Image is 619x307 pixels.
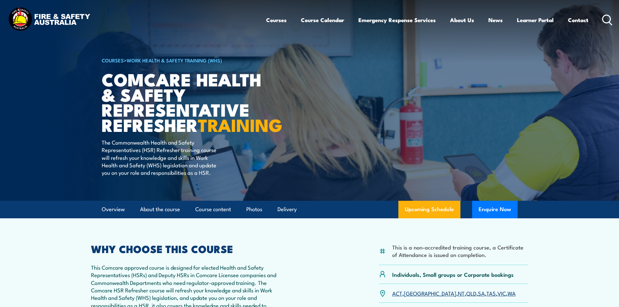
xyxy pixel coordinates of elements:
a: VIC [497,289,506,297]
a: Learner Portal [517,11,554,29]
a: Courses [266,11,287,29]
a: About the course [140,201,180,218]
a: Photos [246,201,262,218]
button: Enquire Now [472,201,518,218]
p: Individuals, Small groups or Corporate bookings [392,271,514,278]
a: Emergency Response Services [358,11,436,29]
a: TAS [486,289,496,297]
a: Work Health & Safety Training (WHS) [127,57,222,64]
p: The Commonwealth Health and Safety Representatives (HSR) Refresher training course will refresh y... [102,138,220,176]
h1: Comcare Health & Safety Representative Refresher [102,71,262,132]
h6: > [102,56,262,64]
a: ACT [392,289,402,297]
a: Overview [102,201,125,218]
a: [GEOGRAPHIC_DATA] [404,289,456,297]
a: About Us [450,11,474,29]
a: Course Calendar [301,11,344,29]
a: News [488,11,503,29]
a: SA [478,289,485,297]
a: QLD [466,289,476,297]
a: NT [458,289,465,297]
li: This is a non-accredited training course, a Certificate of Attendance is issued on completion. [392,243,528,259]
a: Contact [568,11,588,29]
a: Course content [195,201,231,218]
a: Delivery [277,201,297,218]
strong: TRAINING [198,111,282,138]
p: , , , , , , , [392,289,516,297]
a: Upcoming Schedule [398,201,460,218]
a: WA [508,289,516,297]
a: COURSES [102,57,124,64]
h2: WHY CHOOSE THIS COURSE [91,244,281,253]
